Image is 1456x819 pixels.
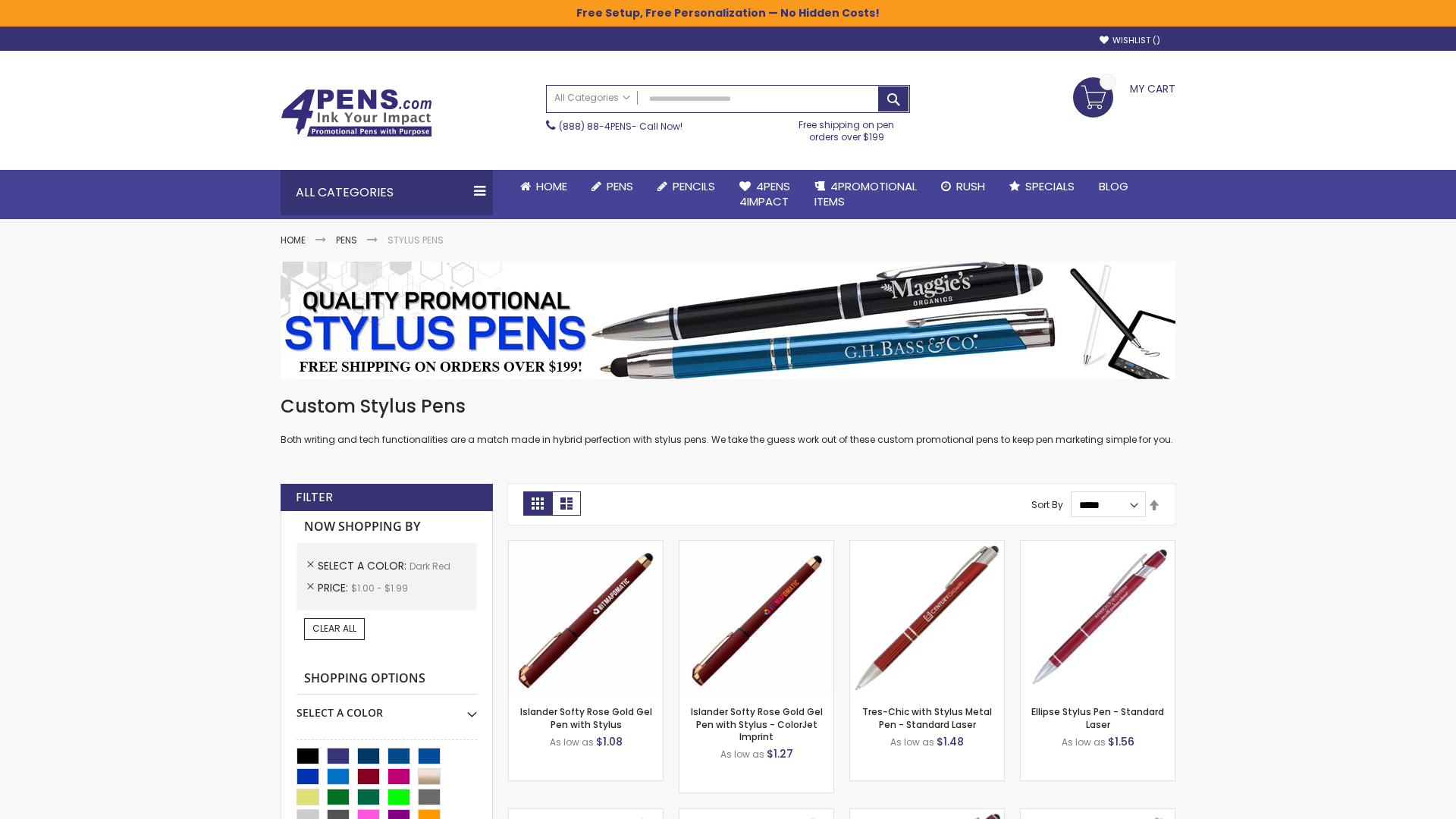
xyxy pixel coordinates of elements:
[814,178,917,209] span: 4PROMOTIONAL ITEMS
[850,541,1004,695] img: Tres-Chic with Stylus Metal Pen - Standard Laser-Dark Red
[937,734,964,749] span: $1.48
[579,170,645,203] a: Pens
[1021,540,1175,553] a: Ellipse Stylus Pen - Standard Laser-Dark Red
[929,170,997,203] a: Rush
[508,170,579,203] a: Home
[547,86,638,111] a: All Categories
[850,540,1004,553] a: Tres-Chic with Stylus Metal Pen - Standard Laser-Dark Red
[607,178,633,194] span: Pens
[388,234,444,246] strong: Stylus Pens
[550,736,594,748] span: As low as
[559,120,682,133] span: - Call Now!
[862,705,992,730] a: Tres-Chic with Stylus Metal Pen - Standard Laser
[281,234,306,246] a: Home
[297,695,477,720] div: Select A Color
[312,622,356,635] span: Clear All
[536,178,567,194] span: Home
[673,178,715,194] span: Pencils
[296,489,333,506] strong: Filter
[890,736,934,748] span: As low as
[520,705,652,730] a: Islander Softy Rose Gold Gel Pen with Stylus
[559,120,632,133] a: (888) 88-4PENS
[281,170,493,215] div: All Categories
[1025,178,1075,194] span: Specials
[679,540,833,553] a: Islander Softy Rose Gold Gel Pen with Stylus - ColorJet Imprint-Dark Red
[336,234,357,246] a: Pens
[351,582,408,595] span: $1.00 - $1.99
[297,663,477,695] strong: Shopping Options
[281,394,1175,419] h1: Custom Stylus Pens
[1021,541,1175,695] img: Ellipse Stylus Pen - Standard Laser-Dark Red
[1087,170,1141,203] a: Blog
[691,705,823,742] a: Islander Softy Rose Gold Gel Pen with Stylus - ColorJet Imprint
[783,113,911,143] div: Free shipping on pen orders over $199
[281,394,1175,447] div: Both writing and tech functionalities are a match made in hybrid perfection with stylus pens. We ...
[1031,705,1164,730] a: Ellipse Stylus Pen - Standard Laser
[281,262,1175,379] img: Stylus Pens
[304,618,365,639] a: Clear All
[1108,734,1134,749] span: $1.56
[523,491,552,516] strong: Grid
[1100,35,1160,46] a: Wishlist
[509,540,663,553] a: Islander Softy Rose Gold Gel Pen with Stylus-Dark Red
[297,511,477,543] strong: Now Shopping by
[318,558,409,573] span: Select A Color
[645,170,727,203] a: Pencils
[1031,498,1063,511] label: Sort By
[596,734,623,749] span: $1.08
[554,92,630,104] span: All Categories
[767,746,793,761] span: $1.27
[997,170,1087,203] a: Specials
[802,170,929,219] a: 4PROMOTIONALITEMS
[318,580,351,595] span: Price
[956,178,985,194] span: Rush
[679,541,833,695] img: Islander Softy Rose Gold Gel Pen with Stylus - ColorJet Imprint-Dark Red
[739,178,790,209] span: 4Pens 4impact
[281,89,432,137] img: 4Pens Custom Pens and Promotional Products
[1099,178,1128,194] span: Blog
[720,748,764,761] span: As low as
[509,541,663,695] img: Islander Softy Rose Gold Gel Pen with Stylus-Dark Red
[727,170,802,219] a: 4Pens4impact
[1062,736,1106,748] span: As low as
[409,560,450,573] span: Dark Red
